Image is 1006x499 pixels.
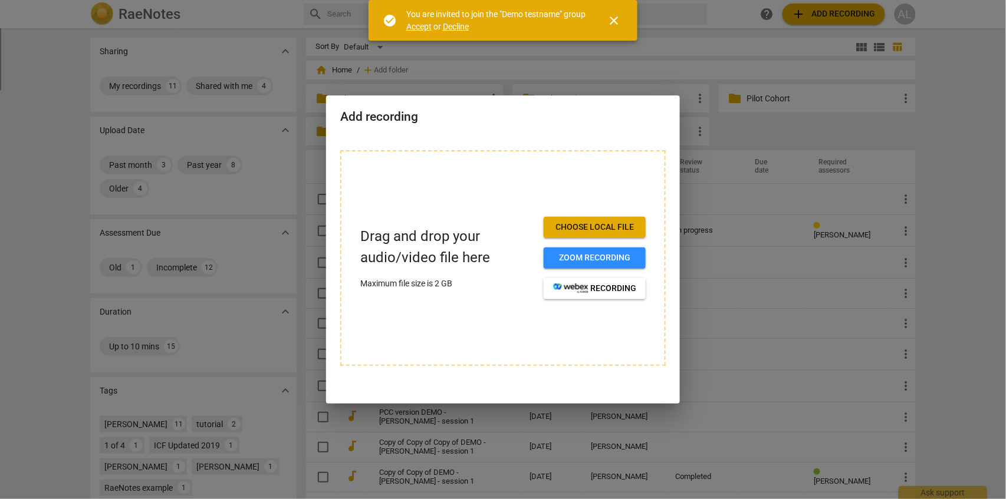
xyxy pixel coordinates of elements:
[553,222,636,233] span: Choose local file
[600,6,628,35] button: Close
[406,22,432,31] span: Accept
[544,217,646,238] button: Choose local file
[607,14,621,28] span: close
[383,14,397,28] span: check_circle
[340,110,666,124] h2: Add recording
[406,8,586,32] div: You are invited to join the "Demo testname" group or
[443,22,469,31] span: Decline
[553,252,636,264] span: Zoom recording
[360,277,534,290] p: Maximum file size is 2 GB
[360,226,534,267] p: Drag and drop your audio/video file here
[553,283,636,295] span: recording
[544,247,646,269] button: Zoom recording
[544,278,646,299] button: recording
